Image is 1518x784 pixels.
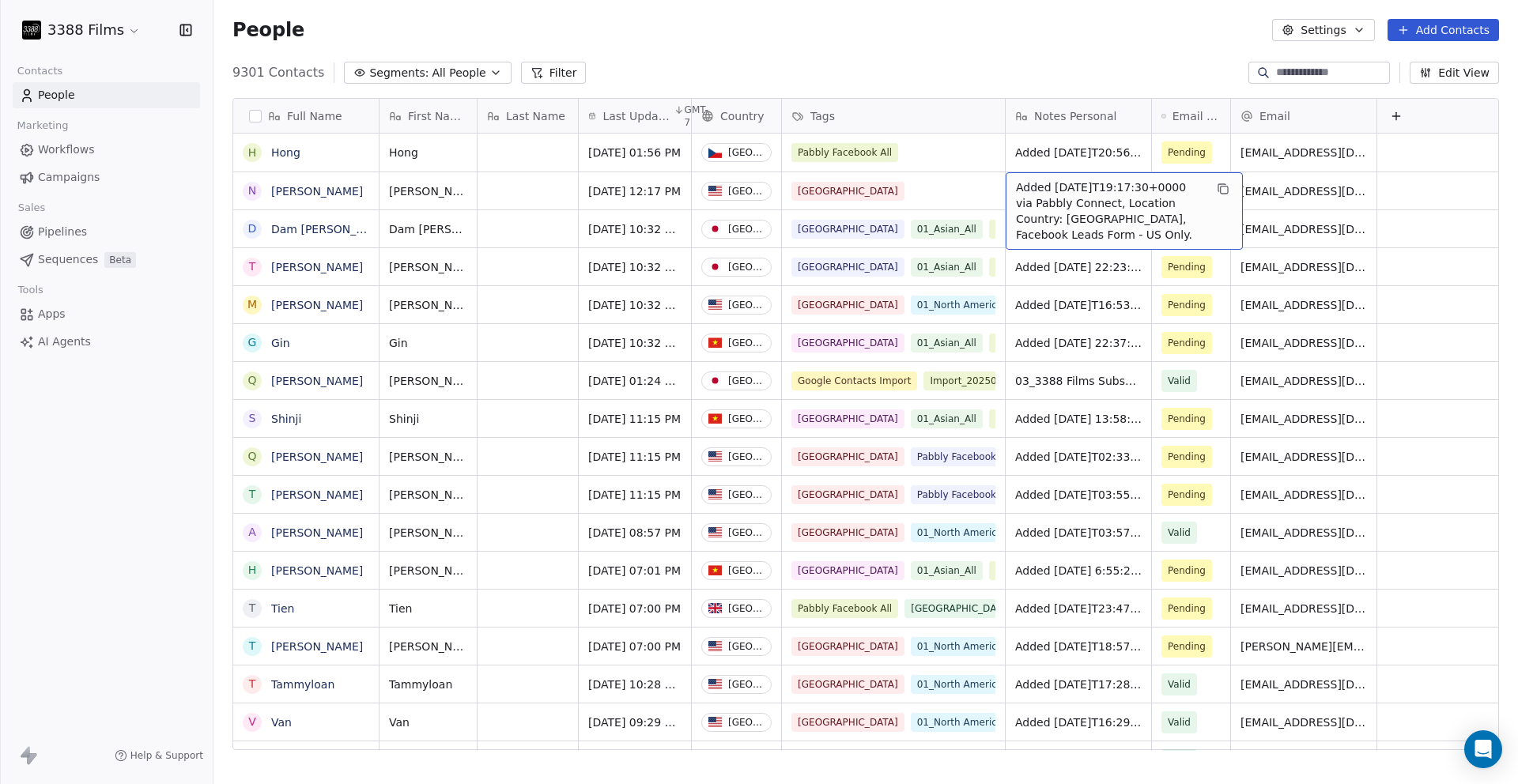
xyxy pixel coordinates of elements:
[1015,601,1142,616] span: Added [DATE]T23:47:17+0000 via Pabbly Connect, Location Country: [GEOGRAPHIC_DATA], Facebook Lead...
[478,99,578,133] div: Last Name
[791,371,917,390] span: Google Contacts Import
[588,714,682,730] span: [DATE] 09:29 AM
[728,337,765,349] div: [GEOGRAPHIC_DATA]
[389,145,467,160] span: Hong
[588,525,682,541] span: [DATE] 08:57 PM
[1168,297,1206,313] span: Pending
[588,183,682,199] span: [DATE] 12:17 PM
[248,220,257,237] div: D
[692,99,781,133] div: Country
[232,18,304,42] span: People
[911,485,1019,504] span: Pabbly Facebook US
[379,99,477,133] div: First Name
[911,258,983,277] span: 01_Asian_All
[728,641,765,652] div: [GEOGRAPHIC_DATA]
[248,524,256,541] div: A
[1168,601,1206,616] span: Pending
[588,297,682,313] span: [DATE] 10:32 AM
[588,411,682,427] span: [DATE] 11:15 PM
[389,487,467,503] span: [PERSON_NAME]
[911,296,1026,315] span: 01_North America_All
[10,59,70,83] span: Contacts
[989,334,1074,352] span: Pabbly Website
[911,334,983,352] span: 01_Asian_All
[588,677,682,692] span: [DATE] 10:28 AM
[728,565,765,576] div: [GEOGRAPHIC_DATA]
[13,137,200,163] a: Workflows
[104,252,136,268] span: Beta
[911,523,1026,542] span: 01_North America_All
[38,251,98,268] span: Sequences
[271,640,363,653] a: [PERSON_NAME]
[728,224,765,235] div: [GEOGRAPHIC_DATA]
[810,108,835,124] span: Tags
[1168,259,1206,275] span: Pending
[1168,373,1191,389] span: Valid
[271,146,300,159] a: Hong
[248,183,256,199] div: N
[1015,563,1142,579] span: Added [DATE] 6:55:20 via Pabbly Connect, Location Country: [GEOGRAPHIC_DATA], 3388 Films Subscrib...
[791,409,904,428] span: [GEOGRAPHIC_DATA]
[22,21,41,40] img: 3388Films_Logo_White.jpg
[13,164,200,190] a: Campaigns
[1168,563,1206,579] span: Pending
[923,371,1021,390] span: Import_20250618
[232,63,324,82] span: 9301 Contacts
[271,450,363,463] a: [PERSON_NAME]
[38,224,87,240] span: Pipelines
[728,300,765,311] div: [GEOGRAPHIC_DATA]
[1015,639,1142,654] span: Added [DATE]T18:57:45+0000 via Pabbly Connect, Location Country: [GEOGRAPHIC_DATA], Facebook Lead...
[1240,411,1367,427] span: [EMAIL_ADDRESS][DOMAIN_NAME]
[249,676,256,692] div: T
[588,221,682,237] span: [DATE] 10:32 AM
[1410,62,1499,84] button: Edit View
[249,258,256,275] div: T
[13,301,200,327] a: Apps
[791,182,904,201] span: [GEOGRAPHIC_DATA]
[271,564,363,577] a: [PERSON_NAME]
[588,487,682,503] span: [DATE] 11:15 PM
[588,145,682,160] span: [DATE] 01:56 PM
[38,141,95,158] span: Workflows
[248,714,256,730] div: V
[588,335,682,351] span: [DATE] 10:32 AM
[287,108,342,124] span: Full Name
[911,220,983,239] span: 01_Asian_All
[271,526,363,539] a: [PERSON_NAME]
[271,488,363,501] a: [PERSON_NAME]
[432,65,485,81] span: All People
[782,99,1005,133] div: Tags
[1168,411,1206,427] span: Pending
[1240,297,1367,313] span: [EMAIL_ADDRESS][DOMAIN_NAME]
[989,561,1074,580] span: Pabbly Website
[1015,525,1142,541] span: Added [DATE]T03:57:37+0000 via Pabbly Connect, Location Country: [GEOGRAPHIC_DATA], Facebook Lead...
[1259,108,1290,124] span: Email
[904,599,1018,618] span: [GEOGRAPHIC_DATA]
[389,714,467,730] span: Van
[1240,259,1367,275] span: [EMAIL_ADDRESS][DOMAIN_NAME]
[989,220,1074,239] span: Pabbly Website
[1388,19,1499,41] button: Add Contacts
[1231,99,1376,133] div: Email
[1168,335,1206,351] span: Pending
[247,372,256,389] div: Q
[588,601,682,616] span: [DATE] 07:00 PM
[271,185,363,198] a: [PERSON_NAME]
[271,678,334,691] a: Tammyloan
[1272,19,1374,41] button: Settings
[1016,179,1204,243] span: Added [DATE]T19:17:30+0000 via Pabbly Connect, Location Country: [GEOGRAPHIC_DATA], Facebook Lead...
[911,447,1019,466] span: Pabbly Facebook US
[728,375,765,386] div: [GEOGRAPHIC_DATA]
[791,675,904,694] span: [GEOGRAPHIC_DATA]
[791,220,904,239] span: [GEOGRAPHIC_DATA]
[506,108,565,124] span: Last Name
[1168,145,1206,160] span: Pending
[911,713,1026,732] span: 01_North America_All
[1015,449,1142,465] span: Added [DATE]T02:33:34+0000 via Pabbly Connect, Location Country: [GEOGRAPHIC_DATA], Facebook Lead...
[728,262,765,273] div: [GEOGRAPHIC_DATA]
[271,375,363,387] a: [PERSON_NAME]
[1168,525,1191,541] span: Valid
[791,334,904,352] span: [GEOGRAPHIC_DATA]
[1240,525,1367,541] span: [EMAIL_ADDRESS][DOMAIN_NAME]
[247,296,257,313] div: M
